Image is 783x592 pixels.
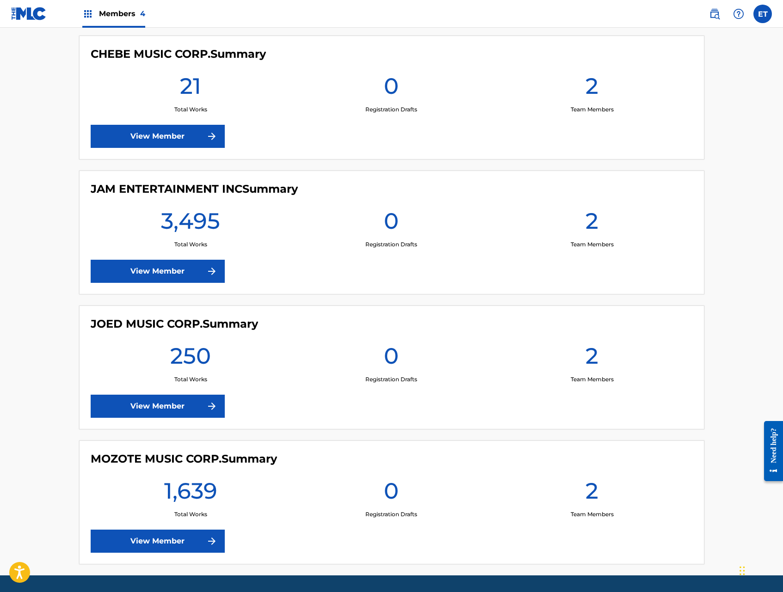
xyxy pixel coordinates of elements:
[91,530,225,553] a: View Member
[174,240,207,249] p: Total Works
[709,8,720,19] img: search
[586,72,598,105] h1: 2
[140,9,145,18] span: 4
[170,342,211,375] h1: 250
[571,240,614,249] p: Team Members
[91,182,298,196] h4: JAM ENTERTAINMENT INC
[91,47,266,61] h4: CHEBE MUSIC CORP.
[174,375,207,384] p: Total Works
[586,342,598,375] h1: 2
[571,510,614,519] p: Team Members
[82,8,93,19] img: Top Rightsholders
[757,414,783,488] iframe: Resource Center
[91,452,277,466] h4: MOZOTE MUSIC CORP.
[11,7,47,20] img: MLC Logo
[705,5,724,23] a: Public Search
[206,536,217,547] img: f7272a7cc735f4ea7f67.svg
[737,548,783,592] iframe: Chat Widget
[740,557,745,585] div: Drag
[733,8,744,19] img: help
[571,105,614,114] p: Team Members
[174,105,207,114] p: Total Works
[91,125,225,148] a: View Member
[571,375,614,384] p: Team Members
[206,266,217,277] img: f7272a7cc735f4ea7f67.svg
[365,510,417,519] p: Registration Drafts
[365,105,417,114] p: Registration Drafts
[164,477,217,510] h1: 1,639
[161,207,220,240] h1: 3,495
[91,260,225,283] a: View Member
[206,131,217,142] img: f7272a7cc735f4ea7f67.svg
[586,477,598,510] h1: 2
[384,72,399,105] h1: 0
[206,401,217,412] img: f7272a7cc735f4ea7f67.svg
[180,72,201,105] h1: 21
[365,240,417,249] p: Registration Drafts
[99,8,145,19] span: Members
[384,207,399,240] h1: 0
[753,5,772,23] div: User Menu
[384,477,399,510] h1: 0
[174,510,207,519] p: Total Works
[91,317,258,331] h4: JOED MUSIC CORP.
[365,375,417,384] p: Registration Drafts
[586,207,598,240] h1: 2
[91,395,225,418] a: View Member
[384,342,399,375] h1: 0
[729,5,748,23] div: Help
